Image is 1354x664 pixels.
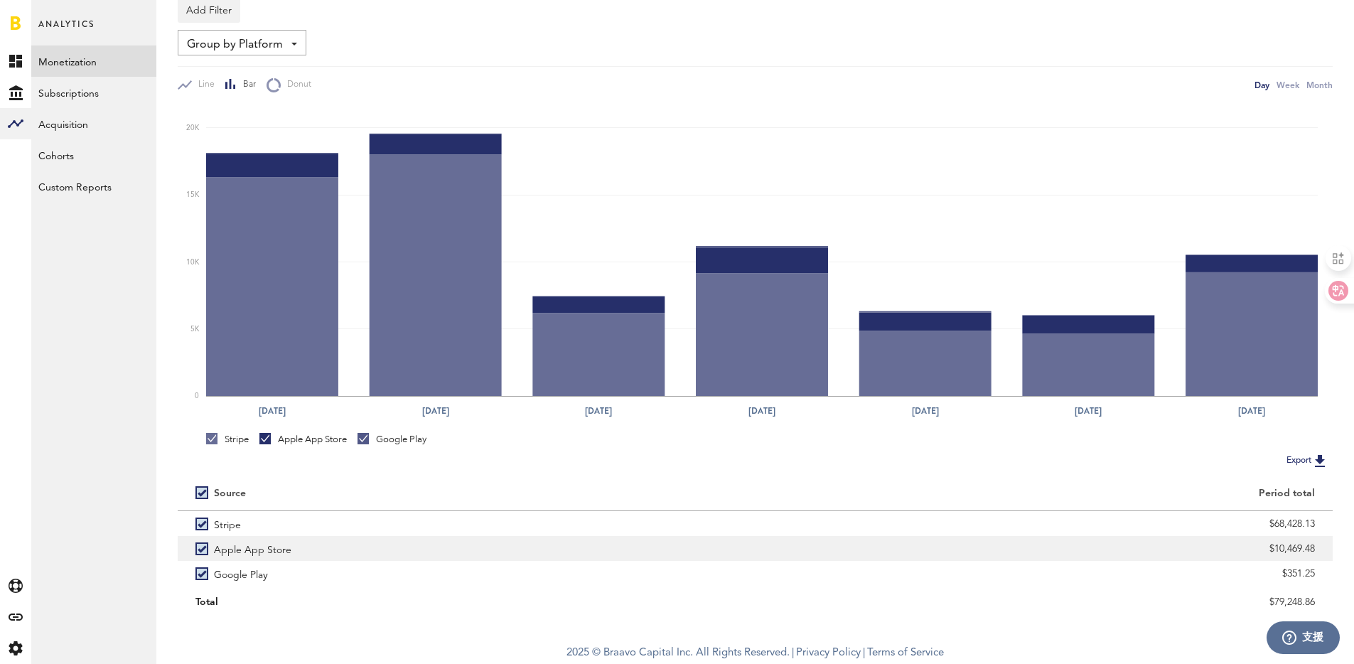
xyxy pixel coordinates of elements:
text: [DATE] [912,405,939,417]
span: Line [192,79,215,91]
div: Google Play [358,433,426,446]
text: [DATE] [1075,405,1102,417]
div: Apple App Store [259,433,347,446]
span: Google Play [214,561,268,586]
span: Group by Platform [187,33,283,57]
text: 0 [195,392,199,400]
div: $79,248.86 [773,591,1316,613]
div: $351.25 [773,563,1316,584]
a: Privacy Policy [796,648,861,658]
div: Month [1306,77,1333,92]
button: Export [1282,451,1333,470]
span: Apple App Store [214,536,291,561]
span: Bar [237,79,256,91]
div: $10,469.48 [773,538,1316,559]
text: [DATE] [1238,405,1265,417]
a: Terms of Service [867,648,944,658]
span: Analytics [38,16,95,45]
iframe: 開啟您可用於找到更多資訊的 Widget [1266,621,1340,657]
text: [DATE] [422,405,449,417]
text: [DATE] [585,405,612,417]
div: Day [1254,77,1269,92]
img: Export [1311,452,1328,469]
text: [DATE] [259,405,286,417]
div: Source [214,488,246,500]
span: Stripe [214,511,241,536]
div: Stripe [206,433,249,446]
div: Period total [773,488,1316,500]
span: Donut [281,79,311,91]
a: Subscriptions [31,77,156,108]
span: 2025 © Braavo Capital Inc. All Rights Reserved. [566,643,790,664]
text: 15K [186,192,200,199]
text: [DATE] [748,405,775,417]
div: $68,428.13 [773,513,1316,535]
a: Cohorts [31,139,156,171]
a: Custom Reports [31,171,156,202]
text: 10K [186,259,200,266]
div: Total [195,591,738,613]
text: 5K [190,326,200,333]
a: Monetization [31,45,156,77]
a: Acquisition [31,108,156,139]
div: Week [1277,77,1299,92]
text: 20K [186,124,200,132]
